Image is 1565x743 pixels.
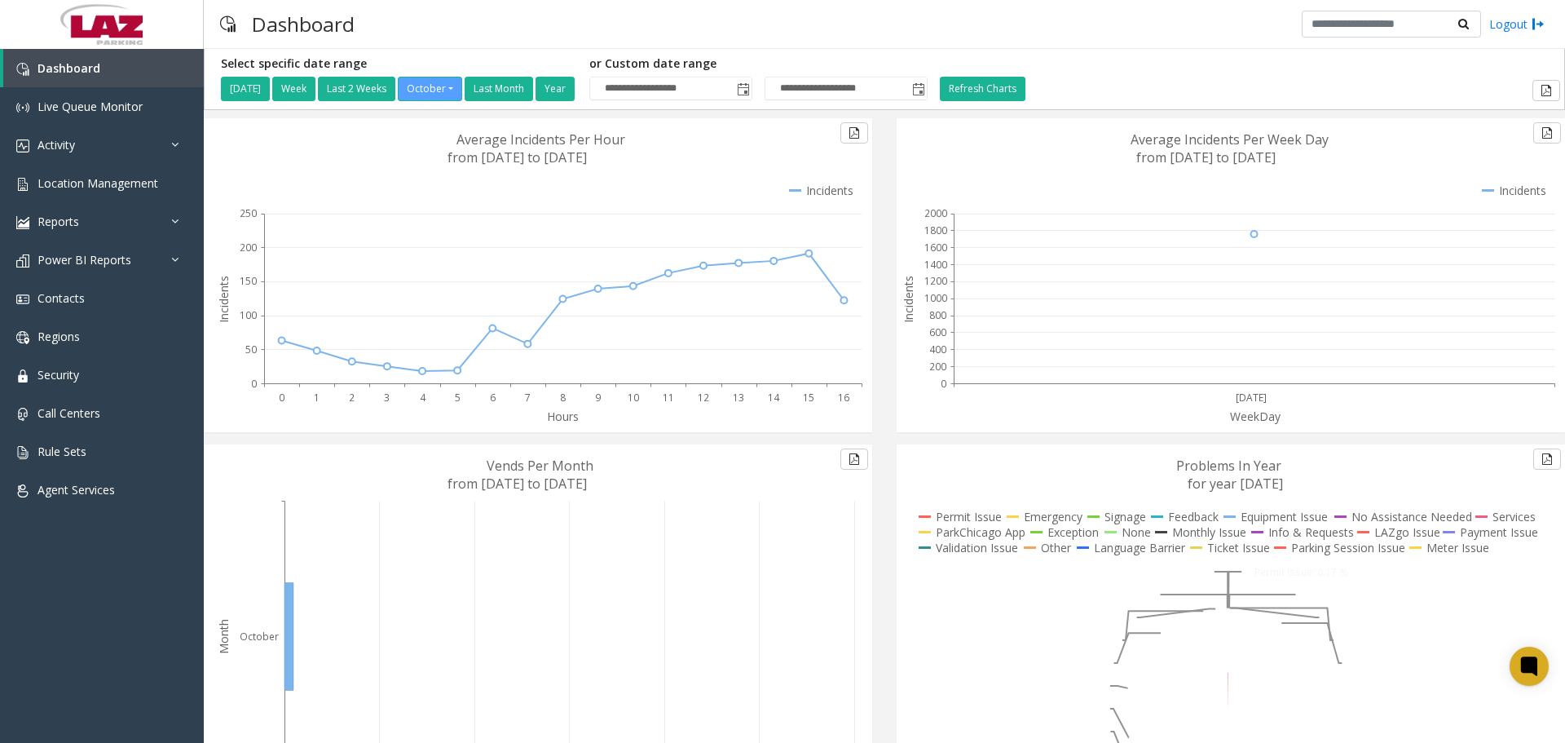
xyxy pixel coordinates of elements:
[37,137,75,153] span: Activity
[314,391,320,405] text: 1
[1533,122,1561,144] button: Export to pdf
[16,139,29,153] img: 'icon'
[37,60,100,76] span: Dashboard
[221,77,270,101] button: [DATE]
[1230,409,1281,424] text: WeekDay
[1236,391,1267,405] text: [DATE]
[16,216,29,229] img: 'icon'
[909,77,927,100] span: Toggle popup
[16,446,29,459] img: 'icon'
[1136,148,1276,166] text: from [DATE] to [DATE]
[37,405,100,421] span: Call Centers
[838,391,849,405] text: 16
[37,329,80,344] span: Regions
[251,377,257,391] text: 0
[924,274,947,288] text: 1200
[1532,15,1545,33] img: logout
[447,148,587,166] text: from [DATE] to [DATE]
[240,630,279,643] text: October
[1131,130,1329,148] text: Average Incidents Per Week Day
[455,391,461,405] text: 5
[216,276,231,323] text: Incidents
[245,343,257,356] text: 50
[924,291,947,305] text: 1000
[840,122,868,144] button: Export to pdf
[279,391,284,405] text: 0
[16,369,29,383] img: 'icon'
[16,178,29,191] img: 'icon'
[37,252,131,268] span: Power BI Reports
[420,391,426,405] text: 4
[16,484,29,498] img: 'icon'
[465,77,533,101] button: Last Month
[398,77,462,101] button: October
[37,482,115,498] span: Agent Services
[924,258,947,272] text: 1400
[924,223,947,237] text: 1800
[734,77,752,100] span: Toggle popup
[37,444,86,459] span: Rule Sets
[16,408,29,421] img: 'icon'
[240,206,257,220] text: 250
[663,391,674,405] text: 11
[1532,80,1560,101] button: Export to pdf
[384,391,390,405] text: 3
[37,367,79,383] span: Security
[37,214,79,229] span: Reports
[447,475,587,493] text: from [DATE] to [DATE]
[221,57,577,71] h5: Select specific date range
[3,49,204,87] a: Dashboard
[1533,449,1561,470] button: Export to pdf
[37,99,143,114] span: Live Queue Monitor
[240,308,257,322] text: 100
[901,276,916,323] text: Incidents
[272,77,315,101] button: Week
[16,254,29,268] img: 'icon'
[547,409,579,424] text: Hours
[487,457,593,475] text: Vends Per Month
[929,308,946,322] text: 800
[840,449,868,470] button: Export to pdf
[589,57,928,71] h5: or Custom date range
[628,391,639,405] text: 10
[941,377,946,391] text: 0
[37,290,85,306] span: Contacts
[1176,457,1281,475] text: Problems In Year
[220,4,236,44] img: pageIcon
[349,391,355,405] text: 2
[803,391,814,405] text: 15
[924,206,947,220] text: 2000
[240,241,257,254] text: 200
[16,293,29,306] img: 'icon'
[16,101,29,114] img: 'icon'
[698,391,709,405] text: 12
[240,274,257,288] text: 150
[560,391,566,405] text: 8
[929,343,946,356] text: 400
[244,4,363,44] h3: Dashboard
[924,241,947,254] text: 1600
[733,391,744,405] text: 13
[1188,475,1283,493] text: for year [DATE]
[490,391,496,405] text: 6
[929,360,946,374] text: 200
[595,391,601,405] text: 9
[768,391,780,405] text: 14
[216,619,231,654] text: Month
[37,175,158,191] span: Location Management
[318,77,395,101] button: Last 2 Weeks
[536,77,575,101] button: Year
[940,77,1025,101] button: Refresh Charts
[16,331,29,344] img: 'icon'
[929,325,946,339] text: 600
[525,391,531,405] text: 7
[1254,565,1348,579] text: Permit Issue: 0.17 %
[1489,15,1545,33] a: Logout
[456,130,625,148] text: Average Incidents Per Hour
[16,63,29,76] img: 'icon'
